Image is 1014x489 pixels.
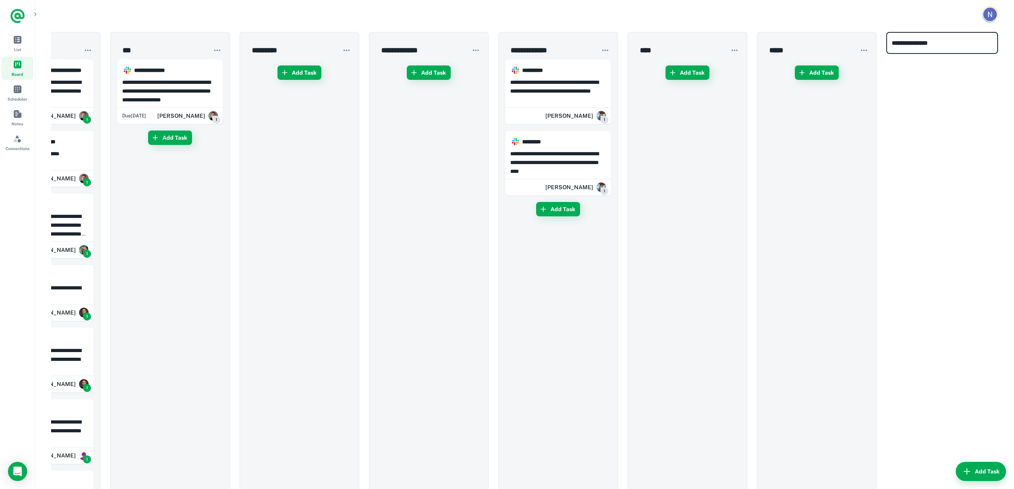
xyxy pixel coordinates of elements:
a: Connections [2,131,33,154]
img: https://app.briefmatic.com/assets/integrations/slack.png [512,67,519,74]
img: 9256611781105_d0b0c171b799f6cbf331_72.jpg [79,111,89,121]
button: Add Task [956,462,1006,481]
a: List [2,32,33,55]
span: 1 [83,384,91,392]
span: Wednesday, Feb 19 [122,112,146,119]
button: Add Task [665,65,709,80]
span: Scheduler [8,96,27,102]
img: 8240023019970_6e1a7fc9de04f0afc266_72.png [596,111,606,121]
div: Katariina Komulainen [28,447,89,463]
img: 9256611781105_d0b0c171b799f6cbf331_72.jpg [79,174,89,183]
img: 9256611781105_d0b0c171b799f6cbf331_72.jpg [208,111,218,121]
img: Natalie Francisco [983,8,997,21]
h6: [PERSON_NAME] [545,111,593,120]
a: Board [2,57,33,80]
button: Account button [982,6,998,22]
h6: [PERSON_NAME] [28,174,76,183]
div: Keith Lauver [28,242,89,258]
div: Timothy Highnam [157,108,218,124]
a: Logo [10,8,26,24]
div: Guillermo Gómez González [28,376,89,392]
div: Load Chat [8,462,27,481]
span: 1 [83,178,91,186]
h6: [PERSON_NAME] [28,245,76,254]
img: https://app.briefmatic.com/assets/integrations/slack.png [124,67,131,74]
img: 5033309471495_ad33223a4404a3508673_72.png [79,379,89,389]
span: 1 [83,455,91,463]
button: Add Task [407,65,451,80]
div: Natalie [545,108,606,124]
h6: [PERSON_NAME] [28,308,76,317]
div: Natalie [545,179,606,195]
span: 1 [600,116,608,124]
div: Timothy Highnam [28,170,89,186]
span: Board [12,71,23,77]
img: https://app.briefmatic.com/assets/integrations/slack.png [512,138,519,145]
h6: [PERSON_NAME] [545,183,593,192]
span: Notes [12,121,23,127]
div: Timothy Highnam [28,108,89,124]
img: 8240023019970_6e1a7fc9de04f0afc266_72.png [596,182,606,192]
h6: [PERSON_NAME] [157,111,205,120]
span: List [14,46,21,53]
span: 1 [212,116,220,124]
span: Connections [6,145,30,152]
img: 6863484275634_7b1f34dc161c9e0559ab_72.png [79,245,89,255]
h6: [PERSON_NAME] [28,380,76,388]
div: Guillermo Gómez González [28,305,89,321]
span: 1 [83,116,91,124]
button: Add Task [795,65,839,80]
a: Notes [2,106,33,129]
button: Add Task [536,202,580,216]
a: Scheduler [2,81,33,105]
button: Add Task [277,65,321,80]
h6: [PERSON_NAME] [28,451,76,460]
span: 1 [83,313,91,321]
img: 5033309471495_ad33223a4404a3508673_72.png [79,308,89,317]
button: Add Task [148,131,192,145]
span: 1 [83,250,91,258]
h6: [PERSON_NAME] [28,111,76,120]
img: 058bc835368243ce0b402c69514a0e50.jpg [79,451,89,460]
span: 1 [600,187,608,195]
